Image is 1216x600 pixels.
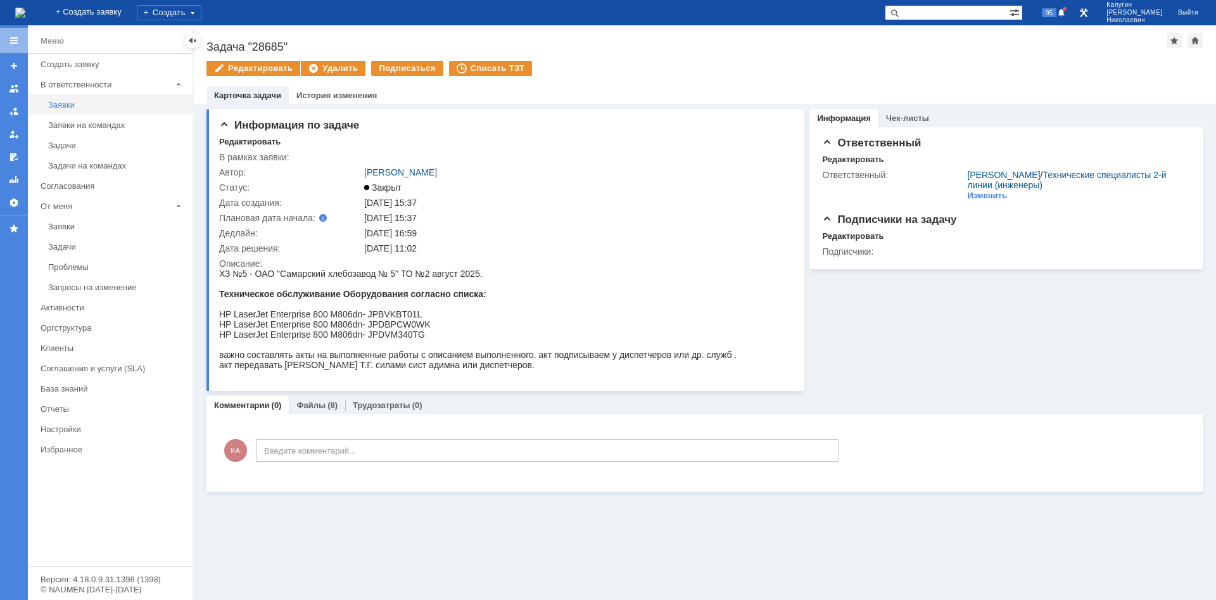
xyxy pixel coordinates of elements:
div: Скрыть меню [185,33,200,48]
div: Проблемы [48,262,185,272]
a: База знаний [35,379,190,399]
a: Активности [35,298,190,317]
div: От меня [41,201,171,211]
span: Николаевич [1106,16,1163,24]
a: Создать заявку [4,56,24,76]
a: [PERSON_NAME] [364,167,437,177]
div: © NAUMEN [DATE]-[DATE] [41,585,180,594]
a: Заявки [43,95,190,115]
a: Настройки [35,419,190,439]
a: Заявки в моей ответственности [4,101,24,122]
span: Калугин [1106,1,1163,9]
a: Информация [817,113,870,123]
span: 95 [1042,8,1056,17]
div: Ответственный: [822,170,965,180]
div: Добавить в избранное [1167,33,1182,48]
a: Отчеты [4,170,24,190]
span: Информация по задаче [219,119,359,131]
a: История изменения [296,91,377,100]
a: Карточка задачи [214,91,281,100]
div: Подписчики: [822,246,965,257]
a: Соглашения и услуги (SLA) [35,359,190,378]
a: Перейти в интерфейс администратора [1076,5,1091,20]
a: Чек-листы [886,113,929,123]
div: Статус: [219,182,362,193]
div: [DATE] 15:37 [364,213,786,223]
div: / [967,170,1184,190]
a: Мои заявки [4,124,24,144]
div: Редактировать [822,231,883,241]
div: Дата создания: [219,198,362,208]
a: Задачи [43,136,190,155]
div: Оргструктура [41,323,185,333]
div: Задачи [48,242,185,252]
div: [DATE] 16:59 [364,228,786,238]
div: (0) [412,400,422,410]
a: Мои согласования [4,147,24,167]
div: Отчеты [41,404,185,414]
a: Комментарии [214,400,270,410]
a: Задачи на командах [43,156,190,176]
div: Дата решения: [219,243,362,253]
span: Ответственный [822,137,921,149]
div: Избранное [41,445,171,454]
a: Запросы на изменение [43,278,190,297]
span: Подписчики на задачу [822,214,956,226]
a: [PERSON_NAME] [967,170,1040,180]
div: Задачи [48,141,185,150]
a: Создать заявку [35,54,190,74]
span: Расширенный поиск [1010,6,1022,18]
a: Отчеты [35,399,190,419]
div: В ответственности [41,80,171,89]
a: Оргструктура [35,318,190,338]
div: Изменить [967,191,1007,201]
span: КА [224,439,247,462]
a: Трудозатраты [353,400,410,410]
div: Заявки [48,100,185,110]
div: Создать [137,5,201,20]
div: Создать заявку [41,60,185,69]
div: Версия: 4.18.0.9.31.1398 (1398) [41,575,180,584]
div: Сделать домашней страницей [1187,33,1203,48]
a: Клиенты [35,338,190,358]
a: Настройки [4,193,24,213]
a: Заявки на командах [43,115,190,135]
a: Задачи [43,237,190,257]
div: (0) [272,400,282,410]
div: Заявки на командах [48,120,185,130]
a: Проблемы [43,257,190,277]
div: Автор: [219,167,362,177]
div: Описание: [219,259,788,269]
div: (8) [327,400,338,410]
a: Согласования [35,176,190,196]
div: Меню [41,34,64,49]
div: [DATE] 11:02 [364,243,786,253]
div: Дедлайн: [219,228,362,238]
div: Заявки [48,222,185,231]
a: Заявки на командах [4,79,24,99]
div: База знаний [41,384,185,393]
div: Настройки [41,424,185,434]
div: Редактировать [219,137,281,147]
div: [DATE] 15:37 [364,198,786,208]
a: Перейти на домашнюю страницу [15,8,25,18]
div: Активности [41,303,185,312]
div: Запросы на изменение [48,283,185,292]
div: Плановая дата начала: [219,213,346,223]
div: Задачи на командах [48,161,185,170]
div: Клиенты [41,343,185,353]
span: Закрыт [364,182,402,193]
div: В рамках заявки: [219,152,362,162]
img: logo [15,8,25,18]
span: [PERSON_NAME] [1106,9,1163,16]
div: Согласования [41,181,185,191]
a: Файлы [296,400,326,410]
a: Заявки [43,217,190,236]
div: Соглашения и услуги (SLA) [41,364,185,373]
div: Задача "28685" [206,41,1167,53]
a: Технические специалисты 2-й линии (инженеры) [967,170,1166,190]
div: Редактировать [822,155,883,165]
